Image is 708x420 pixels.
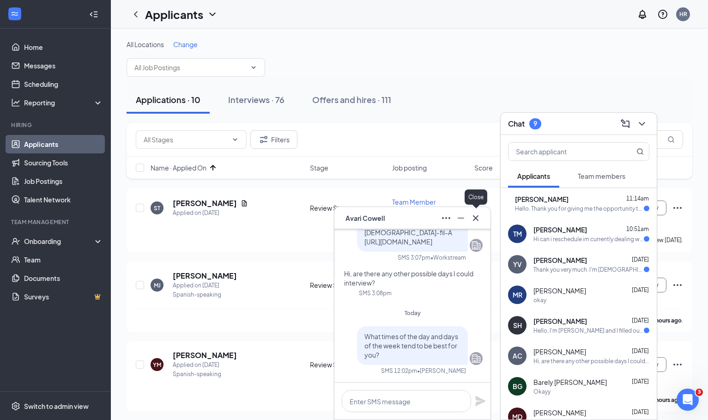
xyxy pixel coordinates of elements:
[513,321,522,330] div: SH
[173,370,237,379] div: Spanish-speaking
[533,327,644,335] div: Hello, I'm [PERSON_NAME] and I filled out an online application for the team member position earl...
[173,290,237,299] div: Spanish-speaking
[513,260,522,269] div: YV
[657,9,668,20] svg: QuestionInfo
[312,94,391,105] div: Offers and hires · 111
[439,211,454,225] button: Ellipses
[24,135,103,153] a: Applicants
[672,359,683,370] svg: Ellipses
[89,10,98,19] svg: Collapse
[632,256,649,263] span: [DATE]
[231,136,239,143] svg: ChevronDown
[153,361,161,369] div: YM
[636,148,644,155] svg: MagnifyingGlass
[24,402,89,411] div: Switch to admin view
[145,6,203,22] h1: Applicants
[405,310,421,317] span: Today
[626,195,649,202] span: 11:14am
[672,202,683,213] svg: Ellipses
[250,130,297,149] button: Filter Filters
[24,153,103,172] a: Sourcing Tools
[11,218,101,226] div: Team Management
[533,256,587,265] span: [PERSON_NAME]
[533,317,587,326] span: [PERSON_NAME]
[151,163,206,172] span: Name · Applied On
[533,120,537,128] div: 9
[533,266,644,274] div: Thank you very much. I'm [DEMOGRAPHIC_DATA], so I speak Spanish, but also a little English. Thank...
[441,213,452,224] svg: Ellipses
[173,271,237,281] h5: [PERSON_NAME]
[465,189,487,205] div: Close
[517,172,550,180] span: Applicants
[632,286,649,293] span: [DATE]
[136,94,200,105] div: Applications · 10
[127,40,164,49] span: All Locations
[508,119,525,129] h3: Chat
[474,163,493,172] span: Score
[207,9,218,20] svg: ChevronDown
[533,286,586,295] span: [PERSON_NAME]
[24,237,95,246] div: Onboarding
[310,280,387,290] div: Review Stage
[475,396,486,407] svg: Plane
[173,40,198,49] span: Change
[11,402,20,411] svg: Settings
[672,280,683,291] svg: Ellipses
[454,211,468,225] button: Minimize
[677,389,699,411] iframe: Intercom live chat
[679,10,687,18] div: HR
[430,254,466,262] span: • Workstream
[533,388,551,396] div: Okayy
[578,172,625,180] span: Team members
[207,162,218,173] svg: ArrowUp
[11,237,20,246] svg: UserCheck
[468,211,483,225] button: Cross
[620,118,631,129] svg: ComposeMessage
[24,250,103,269] a: Team
[173,198,237,208] h5: [PERSON_NAME]
[632,378,649,385] span: [DATE]
[344,269,473,287] span: Hi, are there any other possible days I could interview?
[24,287,103,306] a: SurveysCrown
[154,281,161,289] div: MJ
[11,98,20,107] svg: Analysis
[696,389,703,396] span: 3
[258,134,269,145] svg: Filter
[635,116,649,131] button: ChevronDown
[24,75,103,93] a: Scheduling
[10,9,19,18] svg: WorkstreamLogo
[533,408,586,417] span: [PERSON_NAME]
[11,121,101,129] div: Hiring
[173,350,237,360] h5: [PERSON_NAME]
[513,229,522,238] div: TM
[144,134,228,145] input: All Stages
[24,190,103,209] a: Talent Network
[533,347,586,356] span: [PERSON_NAME]
[515,195,569,204] span: [PERSON_NAME]
[455,213,466,224] svg: Minimize
[618,116,633,131] button: ComposeMessage
[130,9,141,20] svg: ChevronLeft
[533,357,649,365] div: Hi, are there any other possible days I could interview?
[637,9,648,20] svg: Notifications
[533,225,587,234] span: [PERSON_NAME]
[648,396,682,403] b: 19 hours ago
[24,269,103,287] a: Documents
[398,254,430,262] div: SMS 3:07pm
[632,408,649,415] span: [DATE]
[471,353,482,364] svg: Company
[24,56,103,75] a: Messages
[515,205,644,213] div: Hello. Thank you for giving me the opportunity to be part of your team. I'll be at the office [DA...
[626,225,649,232] span: 10:51am
[24,98,103,107] div: Reporting
[310,163,328,172] span: Stage
[533,235,644,243] div: Hi can i reschedule im currently dealing with a [MEDICAL_DATA]
[508,143,618,160] input: Search applicant
[173,360,237,370] div: Applied on [DATE]
[417,367,466,375] span: • [PERSON_NAME]
[632,317,649,324] span: [DATE]
[648,317,682,324] b: 20 hours ago
[470,213,481,224] svg: Cross
[134,62,246,73] input: All Job Postings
